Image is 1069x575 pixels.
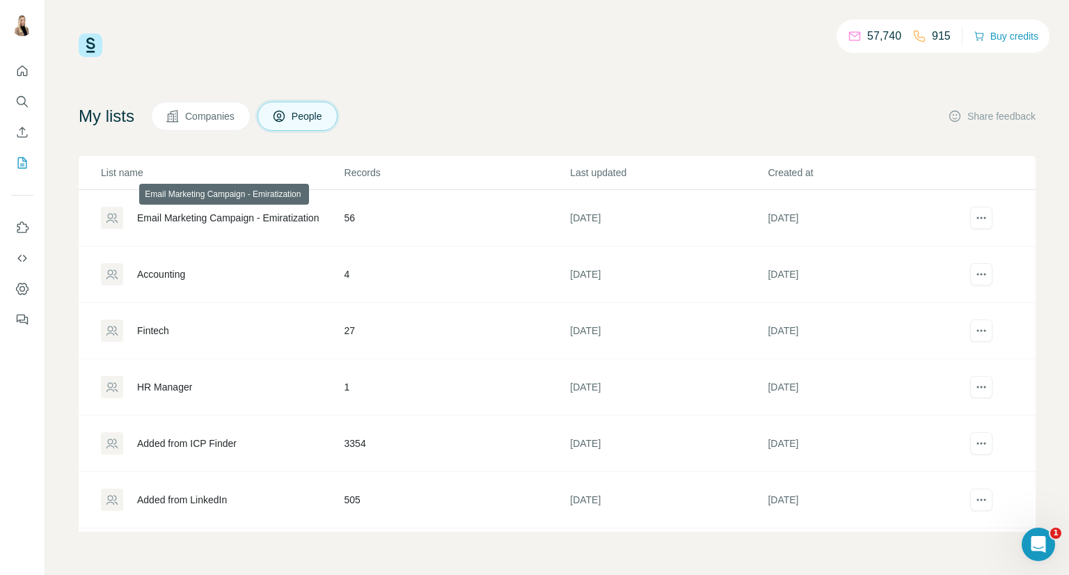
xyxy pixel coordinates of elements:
[137,267,185,281] div: Accounting
[948,109,1036,123] button: Share feedback
[11,150,33,175] button: My lists
[344,246,570,303] td: 4
[344,359,570,416] td: 1
[970,489,992,511] button: actions
[768,166,964,180] p: Created at
[570,166,766,180] p: Last updated
[767,416,965,472] td: [DATE]
[569,359,767,416] td: [DATE]
[970,432,992,455] button: actions
[344,472,570,528] td: 505
[11,58,33,84] button: Quick start
[767,246,965,303] td: [DATE]
[344,303,570,359] td: 27
[11,307,33,332] button: Feedback
[767,303,965,359] td: [DATE]
[1050,528,1061,539] span: 1
[101,166,343,180] p: List name
[345,166,569,180] p: Records
[344,416,570,472] td: 3354
[569,472,767,528] td: [DATE]
[974,26,1038,46] button: Buy credits
[767,190,965,246] td: [DATE]
[11,215,33,240] button: Use Surfe on LinkedIn
[970,320,992,342] button: actions
[79,105,134,127] h4: My lists
[970,263,992,285] button: actions
[569,303,767,359] td: [DATE]
[867,28,901,45] p: 57,740
[11,14,33,36] img: Avatar
[137,493,227,507] div: Added from LinkedIn
[970,376,992,398] button: actions
[11,120,33,145] button: Enrich CSV
[767,472,965,528] td: [DATE]
[932,28,951,45] p: 915
[11,89,33,114] button: Search
[79,33,102,57] img: Surfe Logo
[185,109,236,123] span: Companies
[137,436,237,450] div: Added from ICP Finder
[11,276,33,301] button: Dashboard
[11,246,33,271] button: Use Surfe API
[137,380,192,394] div: HR Manager
[970,207,992,229] button: actions
[569,246,767,303] td: [DATE]
[137,211,319,225] div: Email Marketing Campaign - Emiratization
[569,416,767,472] td: [DATE]
[569,190,767,246] td: [DATE]
[767,359,965,416] td: [DATE]
[292,109,324,123] span: People
[344,190,570,246] td: 56
[137,324,169,338] div: Fintech
[1022,528,1055,561] iframe: Intercom live chat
